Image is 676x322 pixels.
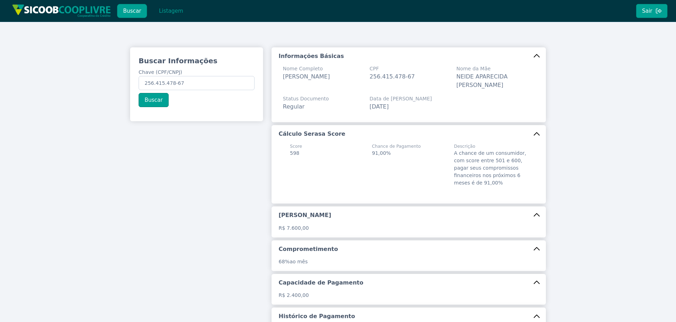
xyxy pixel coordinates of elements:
span: Chave (CPF/CNPJ) [139,69,182,75]
button: Informações Básicas [272,47,546,65]
span: Regular [283,103,304,110]
span: 91,00% [372,150,391,156]
input: Chave (CPF/CNPJ) [139,76,255,90]
h5: [PERSON_NAME] [279,211,331,219]
span: A chance de um consumidor, com score entre 501 e 600, pagar seus compromissos financeiros nos pró... [454,150,526,186]
span: Descrição [454,143,528,150]
span: Score [290,143,302,150]
span: 256.415.478-67 [369,73,415,80]
span: NEIDE APARECIDA [PERSON_NAME] [456,73,508,88]
span: Status Documento [283,95,329,103]
button: [PERSON_NAME] [272,206,546,224]
span: R$ 7.600,00 [279,225,309,231]
span: R$ 2.400,00 [279,292,309,298]
h5: Comprometimento [279,245,338,253]
p: ao mês [279,258,539,265]
button: Buscar [139,93,169,107]
span: Data de [PERSON_NAME] [369,95,432,103]
h5: Histórico de Pagamento [279,312,355,320]
button: Capacidade de Pagamento [272,274,546,292]
button: Sair [636,4,668,18]
h5: Cálculo Serasa Score [279,130,345,138]
span: [PERSON_NAME] [283,73,330,80]
span: 68% [279,259,290,264]
span: Nome Completo [283,65,330,72]
span: Nome da Mãe [456,65,535,72]
span: CPF [369,65,415,72]
button: Comprometimento [272,240,546,258]
h5: Informações Básicas [279,52,344,60]
button: Cálculo Serasa Score [272,125,546,143]
h5: Capacidade de Pagamento [279,279,363,287]
h3: Buscar Informações [139,56,255,66]
span: 598 [290,150,299,156]
span: Chance de Pagamento [372,143,421,150]
img: img/sicoob_cooplivre.png [12,4,111,17]
button: Buscar [117,4,147,18]
span: [DATE] [369,103,389,110]
button: Listagem [153,4,189,18]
